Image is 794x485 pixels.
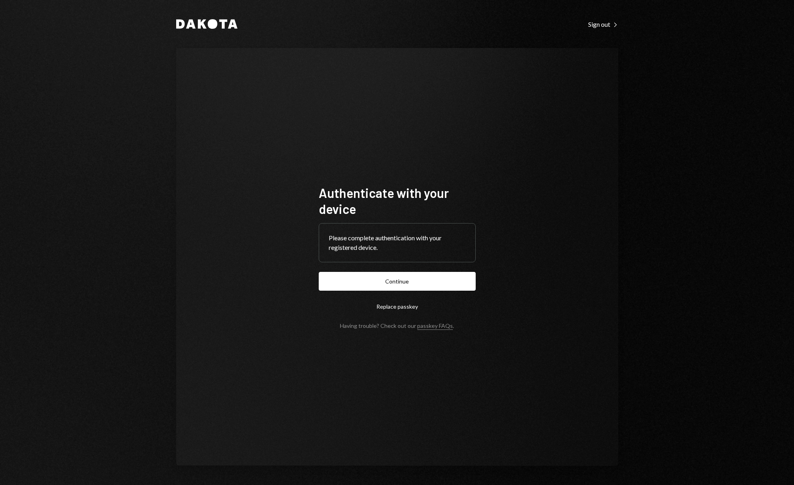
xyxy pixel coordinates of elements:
[319,185,476,217] h1: Authenticate with your device
[329,233,466,252] div: Please complete authentication with your registered device.
[319,272,476,291] button: Continue
[417,322,453,330] a: passkey FAQs
[340,322,454,329] div: Having trouble? Check out our .
[319,297,476,316] button: Replace passkey
[588,20,618,28] a: Sign out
